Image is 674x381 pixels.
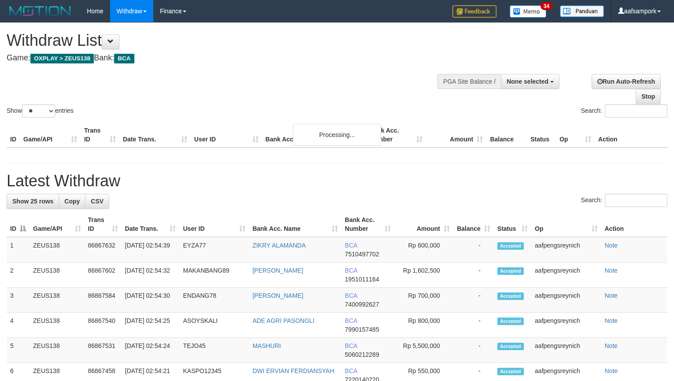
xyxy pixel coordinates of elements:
[59,194,85,209] a: Copy
[30,263,85,288] td: ZEUS138
[64,198,80,205] span: Copy
[179,288,249,313] td: ENDANG78
[252,367,334,374] a: DWI ERVIAN FERDIANSYAH
[179,313,249,338] td: ASOYSKALI
[252,342,281,349] a: MASHURI
[605,194,667,207] input: Search:
[345,367,357,374] span: BCA
[30,313,85,338] td: ZEUS138
[497,318,524,325] span: Accepted
[7,4,74,18] img: MOTION_logo.png
[581,104,667,118] label: Search:
[556,122,595,148] th: Op
[595,122,667,148] th: Action
[179,237,249,263] td: EYZA77
[85,288,122,313] td: 86867584
[605,367,618,374] a: Note
[394,237,453,263] td: Rp 600,000
[394,212,453,237] th: Amount: activate to sort column ascending
[345,342,357,349] span: BCA
[394,313,453,338] td: Rp 800,000
[494,212,531,237] th: Status: activate to sort column ascending
[394,288,453,313] td: Rp 700,000
[252,242,306,249] a: ZIKRY ALAMANDA
[30,212,85,237] th: Game/API: activate to sort column ascending
[453,212,494,237] th: Balance: activate to sort column ascending
[85,313,122,338] td: 86867540
[394,338,453,363] td: Rp 5,500,000
[7,338,30,363] td: 5
[394,263,453,288] td: Rp 1,602,500
[531,237,601,263] td: aafpengsreynich
[437,74,501,89] div: PGA Site Balance /
[560,5,604,17] img: panduan.png
[7,212,30,237] th: ID: activate to sort column descending
[12,198,53,205] span: Show 25 rows
[7,104,74,118] label: Show entries
[605,317,618,324] a: Note
[122,237,180,263] td: [DATE] 02:54:39
[249,212,341,237] th: Bank Acc. Name: activate to sort column ascending
[426,122,486,148] th: Amount
[507,78,548,85] span: None selected
[85,263,122,288] td: 86867602
[262,122,366,148] th: Bank Acc. Name
[345,351,379,358] span: Copy 5060212289 to clipboard
[581,194,667,207] label: Search:
[636,89,661,104] a: Stop
[341,212,394,237] th: Bank Acc. Number: activate to sort column ascending
[501,74,559,89] button: None selected
[122,313,180,338] td: [DATE] 02:54:25
[30,237,85,263] td: ZEUS138
[7,263,30,288] td: 2
[179,212,249,237] th: User ID: activate to sort column ascending
[605,242,618,249] a: Note
[453,288,494,313] td: -
[85,237,122,263] td: 86867632
[91,198,104,205] span: CSV
[7,32,441,49] h1: Withdraw List
[510,5,547,18] img: Button%20Memo.svg
[345,242,357,249] span: BCA
[252,267,303,274] a: [PERSON_NAME]
[30,54,94,63] span: OXPLAY > ZEUS138
[179,338,249,363] td: TEJO45
[85,338,122,363] td: 86867531
[85,212,122,237] th: Trans ID: activate to sort column ascending
[601,212,668,237] th: Action
[345,276,379,283] span: Copy 1951011164 to clipboard
[345,326,379,333] span: Copy 7990157485 to clipboard
[7,172,667,190] h1: Latest Withdraw
[252,292,303,299] a: [PERSON_NAME]
[345,292,357,299] span: BCA
[605,292,618,299] a: Note
[30,288,85,313] td: ZEUS138
[531,263,601,288] td: aafpengsreynich
[345,267,357,274] span: BCA
[497,267,524,275] span: Accepted
[7,237,30,263] td: 1
[497,368,524,375] span: Accepted
[497,242,524,250] span: Accepted
[527,122,556,148] th: Status
[345,301,379,308] span: Copy 7400992627 to clipboard
[453,263,494,288] td: -
[7,54,441,63] h4: Game: Bank:
[345,317,357,324] span: BCA
[453,237,494,263] td: -
[541,2,552,10] span: 34
[605,104,667,118] input: Search:
[122,338,180,363] td: [DATE] 02:54:24
[122,263,180,288] td: [DATE] 02:54:32
[114,54,134,63] span: BCA
[366,122,426,148] th: Bank Acc. Number
[20,122,81,148] th: Game/API
[7,194,59,209] a: Show 25 rows
[605,267,618,274] a: Note
[293,124,381,146] div: Processing...
[531,313,601,338] td: aafpengsreynich
[592,74,661,89] a: Run Auto-Refresh
[453,338,494,363] td: -
[497,343,524,350] span: Accepted
[486,122,527,148] th: Balance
